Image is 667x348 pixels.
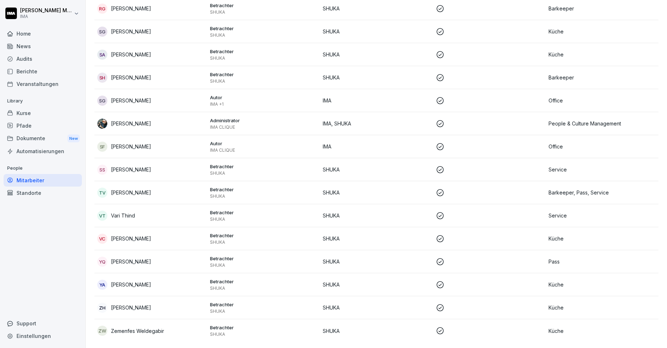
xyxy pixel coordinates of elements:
p: Betrachter [210,2,317,9]
div: YQ [97,257,107,267]
p: Betrachter [210,25,317,32]
p: Pass [549,258,656,265]
p: Küche [549,327,656,335]
p: IMA +1 [210,101,317,107]
p: Administrator [210,117,317,124]
p: IMA, SHUKA [323,120,430,127]
p: Vari Thind [111,212,135,219]
div: Standorte [4,187,82,199]
div: ZH [97,303,107,313]
p: Library [4,95,82,107]
p: [PERSON_NAME] [111,235,151,242]
p: [PERSON_NAME] [111,258,151,265]
p: Küche [549,235,656,242]
div: SG [97,27,107,37]
img: qdxqguzp9ix8u8ktlueld0c4.png [97,119,107,129]
p: Küche [549,51,656,58]
p: [PERSON_NAME] [111,28,151,35]
p: [PERSON_NAME] [111,120,151,127]
p: People [4,162,82,174]
p: Autor [210,94,317,101]
a: News [4,40,82,52]
p: Office [549,97,656,104]
p: [PERSON_NAME] [111,97,151,104]
p: [PERSON_NAME] Milanovska [20,8,73,14]
p: Office [549,143,656,150]
a: Home [4,27,82,40]
a: Kurse [4,107,82,119]
p: SHUKA [323,235,430,242]
p: [PERSON_NAME] [111,51,151,58]
p: Betrachter [210,301,317,308]
p: Service [549,166,656,173]
p: IMA CLIQUE [210,124,317,130]
p: Zemenfes Weldegabir [111,327,164,335]
p: SHUKA [210,55,317,61]
p: Betrachter [210,71,317,78]
p: SHUKA [323,28,430,35]
div: TV [97,188,107,198]
p: Betrachter [210,232,317,239]
div: SS [97,165,107,175]
div: SA [97,50,107,60]
p: Küche [549,281,656,288]
div: YA [97,280,107,290]
a: Berichte [4,65,82,78]
p: IMA [323,143,430,150]
a: Pfade [4,119,82,132]
div: Einstellungen [4,330,82,342]
p: SHUKA [210,239,317,245]
p: SHUKA [210,216,317,222]
p: Betrachter [210,163,317,170]
a: Veranstaltungen [4,78,82,90]
p: SHUKA [210,32,317,38]
div: Support [4,317,82,330]
p: SHUKA [323,166,430,173]
a: Audits [4,52,82,65]
p: SHUKA [210,308,317,314]
div: Dokumente [4,132,82,145]
p: SHUKA [323,258,430,265]
p: [PERSON_NAME] [111,5,151,12]
p: SHUKA [323,51,430,58]
p: IMA [323,97,430,104]
p: Betrachter [210,324,317,331]
p: SHUKA [210,193,317,199]
p: Küche [549,304,656,311]
p: SHUKA [323,74,430,81]
p: SHUKA [323,212,430,219]
p: SHUKA [323,5,430,12]
p: SHUKA [323,281,430,288]
p: SHUKA [323,189,430,196]
p: [PERSON_NAME] [111,281,151,288]
p: [PERSON_NAME] [111,189,151,196]
div: Automatisierungen [4,145,82,157]
p: Betrachter [210,278,317,285]
p: Betrachter [210,255,317,262]
p: SHUKA [210,78,317,84]
p: Barkeeper [549,74,656,81]
p: SHUKA [210,331,317,337]
div: VC [97,234,107,244]
p: SHUKA [323,327,430,335]
p: IMA [20,14,73,19]
p: Betrachter [210,186,317,193]
p: Service [549,212,656,219]
div: ZW [97,326,107,336]
p: [PERSON_NAME] [111,166,151,173]
p: Autor [210,140,317,147]
a: Mitarbeiter [4,174,82,187]
p: Barkeeper [549,5,656,12]
p: [PERSON_NAME] [111,74,151,81]
p: Küche [549,28,656,35]
p: IMA CLIQUE [210,147,317,153]
p: SHUKA [323,304,430,311]
p: People & Culture Management [549,120,656,127]
p: [PERSON_NAME] [111,304,151,311]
